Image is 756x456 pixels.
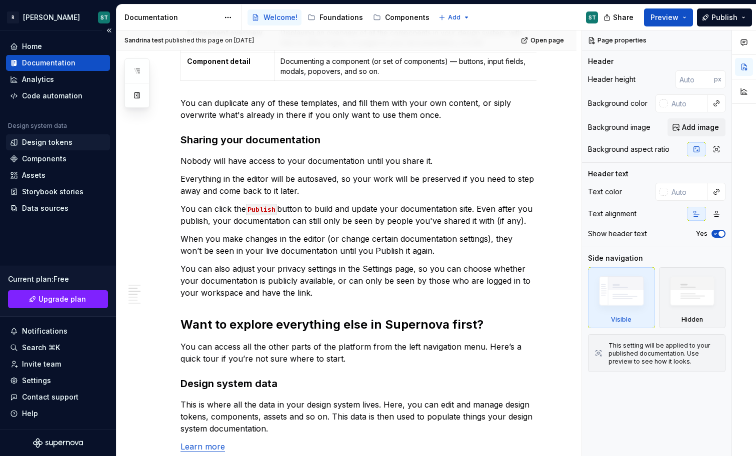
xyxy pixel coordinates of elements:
[7,11,19,23] div: R
[588,122,650,132] div: Background image
[675,70,714,88] input: Auto
[180,97,536,121] p: You can duplicate any of these templates, and fill them with your own content, or siply overwrite...
[667,118,725,136] button: Add image
[714,75,721,83] p: px
[681,316,703,324] div: Hidden
[180,173,536,197] p: Everything in the editor will be autosaved, so your work will be preserved if you need to step aw...
[246,204,277,215] code: Publish
[2,6,114,28] button: R[PERSON_NAME]ST
[6,184,110,200] a: Storybook stories
[180,203,536,227] p: You can click the button to build and update your documentation site. Even after you publish, you...
[247,9,301,25] a: Welcome!
[518,33,568,47] a: Open page
[611,316,631,324] div: Visible
[588,209,636,219] div: Text alignment
[6,71,110,87] a: Analytics
[6,38,110,54] a: Home
[187,57,250,65] strong: Component detail
[22,343,60,353] div: Search ⌘K
[22,41,42,51] div: Home
[667,94,708,112] input: Auto
[667,183,708,201] input: Auto
[180,399,536,435] p: This is where all the data in your design system lives. Here, you can edit and manage design toke...
[8,122,67,130] div: Design system data
[22,409,38,419] div: Help
[588,56,613,66] div: Header
[22,137,72,147] div: Design tokens
[644,8,693,26] button: Preview
[588,169,628,179] div: Header text
[102,23,116,37] button: Collapse sidebar
[530,36,564,44] span: Open page
[6,373,110,389] a: Settings
[435,10,473,24] button: Add
[100,13,108,21] div: ST
[588,229,647,239] div: Show header text
[22,326,67,336] div: Notifications
[650,12,678,22] span: Preview
[682,122,719,132] span: Add image
[22,74,54,84] div: Analytics
[613,12,633,22] span: Share
[303,9,367,25] a: Foundations
[22,58,75,68] div: Documentation
[6,88,110,104] a: Code automation
[6,389,110,405] button: Contact support
[6,55,110,71] a: Documentation
[180,233,536,257] p: When you make changes in the editor (or change certain documentation settings), they won’t be see...
[588,267,655,328] div: Visible
[180,341,536,365] p: You can access all the other parts of the platform from the left navigation menu. Here’s a quick ...
[598,8,640,26] button: Share
[280,56,533,76] p: Documenting a component (or set of components) — buttons, input fields, modals, popovers, and so on.
[22,154,66,164] div: Components
[369,9,433,25] a: Components
[180,133,536,147] h3: Sharing your documentation
[247,7,433,27] div: Page tree
[22,187,83,197] div: Storybook stories
[124,12,219,22] div: Documentation
[180,155,536,167] p: Nobody will have access to your documentation until you share it.
[696,230,707,238] label: Yes
[588,144,669,154] div: Background aspect ratio
[22,91,82,101] div: Code automation
[6,406,110,422] button: Help
[608,342,719,366] div: This setting will be applied to your published documentation. Use preview to see how it looks.
[6,340,110,356] button: Search ⌘K
[263,12,297,22] div: Welcome!
[6,356,110,372] a: Invite team
[6,134,110,150] a: Design tokens
[180,263,536,299] p: You can also adjust your privacy settings in the Settings page, so you can choose whether your do...
[180,442,225,452] a: Learn more
[22,203,68,213] div: Data sources
[33,438,83,448] svg: Supernova Logo
[124,36,163,44] span: Sandrina test
[588,187,622,197] div: Text color
[588,98,647,108] div: Background color
[180,317,536,333] h2: Want to explore everything else in Supernova first?
[588,13,596,21] div: ST
[6,151,110,167] a: Components
[180,377,536,391] h3: Design system data
[6,200,110,216] a: Data sources
[588,74,635,84] div: Header height
[23,12,80,22] div: [PERSON_NAME]
[22,359,61,369] div: Invite team
[697,8,752,26] button: Publish
[165,36,254,44] div: published this page on [DATE]
[8,274,108,284] div: Current plan : Free
[588,253,643,263] div: Side navigation
[319,12,363,22] div: Foundations
[6,323,110,339] button: Notifications
[6,167,110,183] a: Assets
[448,13,460,21] span: Add
[8,290,108,308] a: Upgrade plan
[22,392,78,402] div: Contact support
[659,267,726,328] div: Hidden
[22,376,51,386] div: Settings
[385,12,429,22] div: Components
[711,12,737,22] span: Publish
[22,170,45,180] div: Assets
[38,294,86,304] span: Upgrade plan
